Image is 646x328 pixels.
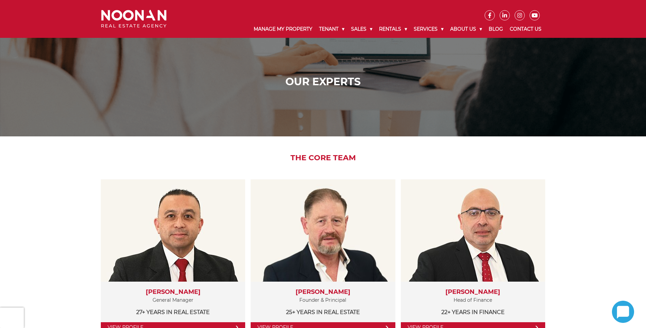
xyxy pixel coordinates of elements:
h1: Our Experts [103,76,543,88]
a: Contact Us [506,20,545,38]
p: Founder & Principal [257,296,388,304]
a: Services [410,20,447,38]
img: Noonan Real Estate Agency [101,10,167,28]
p: 27+ years in Real Estate [108,308,238,316]
a: Tenant [316,20,348,38]
p: Head of Finance [408,296,538,304]
a: Sales [348,20,376,38]
p: General Manager [108,296,238,304]
h2: The Core Team [96,153,550,162]
p: 25+ years in Real Estate [257,308,388,316]
h3: [PERSON_NAME] [408,288,538,296]
h3: [PERSON_NAME] [108,288,238,296]
a: Manage My Property [250,20,316,38]
p: 22+ years in Finance [408,308,538,316]
a: Blog [485,20,506,38]
h3: [PERSON_NAME] [257,288,388,296]
a: About Us [447,20,485,38]
a: Rentals [376,20,410,38]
